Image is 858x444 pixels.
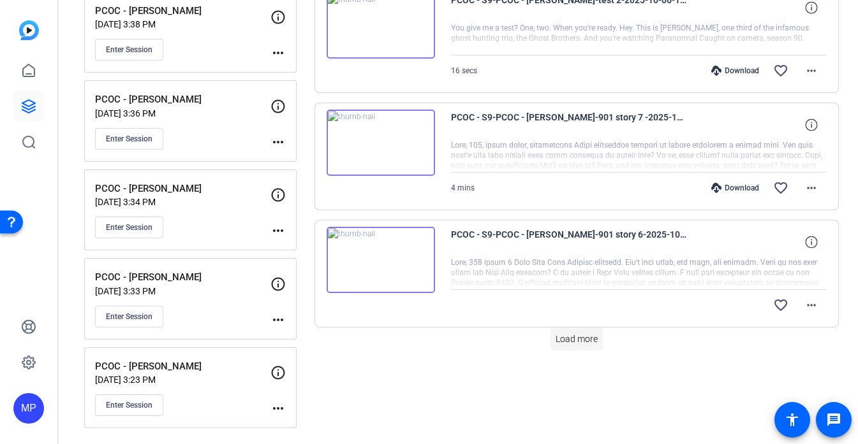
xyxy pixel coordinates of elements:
p: PCOC - [PERSON_NAME] [95,359,270,374]
span: Enter Session [106,134,152,144]
mat-icon: more_horiz [804,180,819,196]
mat-icon: accessibility [785,412,800,427]
button: Enter Session [95,217,163,238]
img: thumb-nail [327,227,435,293]
button: Enter Session [95,128,163,150]
div: Download [705,66,766,76]
p: PCOC - [PERSON_NAME] [95,4,270,18]
button: Enter Session [95,394,163,416]
button: Enter Session [95,39,163,61]
p: PCOC - [PERSON_NAME] [95,182,270,196]
mat-icon: favorite_border [773,63,788,78]
button: Load more [551,327,603,350]
p: [DATE] 3:36 PM [95,108,270,118]
mat-icon: more_horiz [804,63,819,78]
img: blue-gradient.svg [19,20,39,40]
mat-icon: more_horiz [270,312,286,327]
p: PCOC - [PERSON_NAME] [95,92,270,107]
mat-icon: more_horiz [804,297,819,313]
p: PCOC - [PERSON_NAME] [95,270,270,285]
button: Enter Session [95,306,163,327]
p: [DATE] 3:23 PM [95,375,270,385]
mat-icon: more_horiz [270,223,286,238]
span: Enter Session [106,312,152,322]
mat-icon: favorite_border [773,297,788,313]
mat-icon: more_horiz [270,401,286,416]
span: Enter Session [106,222,152,233]
mat-icon: more_horiz [270,134,286,150]
p: [DATE] 3:33 PM [95,286,270,296]
span: PCOC - S9-PCOC - [PERSON_NAME]-901 story 7 -2025-10-06-11-44-10-071-0 [451,110,687,140]
img: thumb-nail [327,110,435,176]
mat-icon: message [826,412,841,427]
span: 16 secs [451,66,477,75]
span: Enter Session [106,400,152,410]
span: 4 mins [451,183,475,192]
p: [DATE] 3:34 PM [95,197,270,207]
span: Load more [556,333,598,346]
div: Download [705,183,766,193]
div: MP [13,393,44,424]
span: PCOC - S9-PCOC - [PERSON_NAME]-901 story 6-2025-10-06-11-36-46-012-0 [451,227,687,257]
mat-icon: favorite_border [773,180,788,196]
mat-icon: more_horiz [270,45,286,61]
p: [DATE] 3:38 PM [95,19,270,29]
span: Enter Session [106,45,152,55]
